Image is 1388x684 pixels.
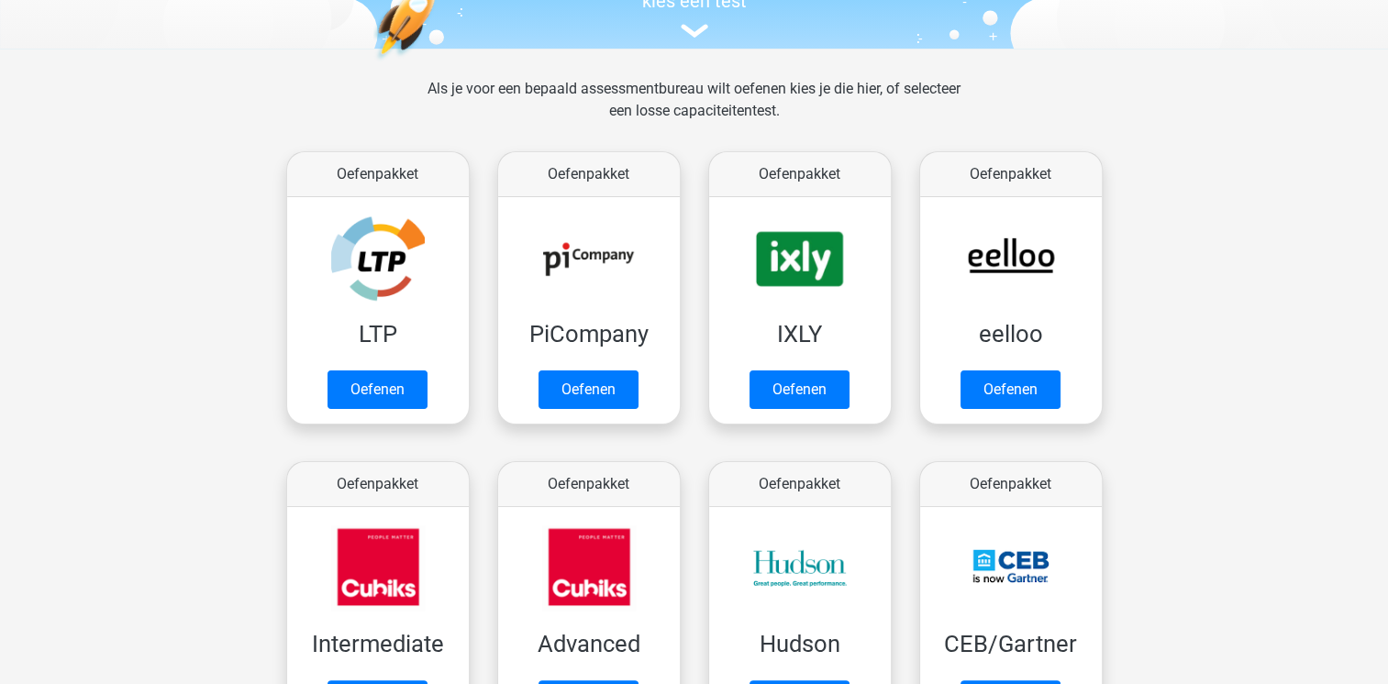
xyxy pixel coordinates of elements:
a: Oefenen [960,370,1060,409]
div: Als je voor een bepaald assessmentbureau wilt oefenen kies je die hier, of selecteer een losse ca... [413,78,975,144]
a: Oefenen [328,370,428,409]
img: assessment [681,24,708,38]
a: Oefenen [539,370,638,409]
a: Oefenen [750,370,849,409]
